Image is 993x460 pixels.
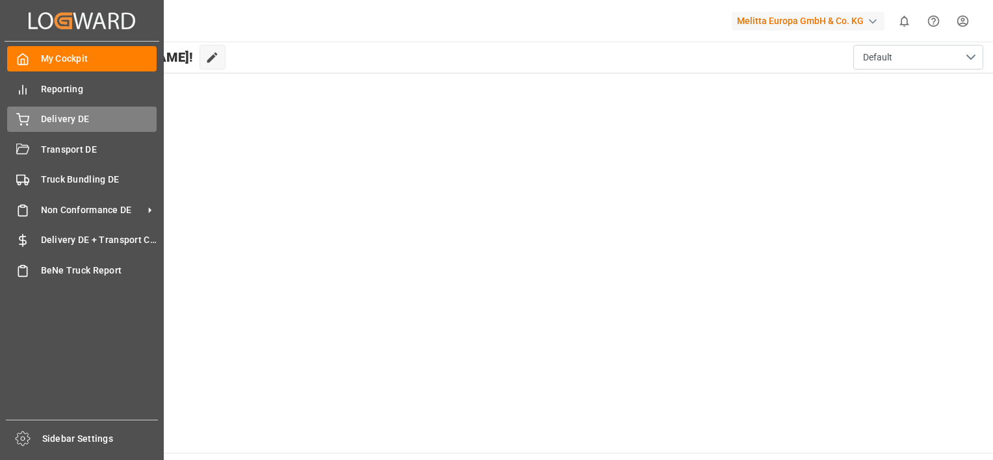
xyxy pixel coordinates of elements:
[732,12,884,31] div: Melitta Europa GmbH & Co. KG
[53,45,193,70] span: Hello [PERSON_NAME]!
[853,45,983,70] button: open menu
[41,203,144,217] span: Non Conformance DE
[890,6,919,36] button: show 0 new notifications
[41,264,157,277] span: BeNe Truck Report
[41,143,157,157] span: Transport DE
[732,8,890,33] button: Melitta Europa GmbH & Co. KG
[41,173,157,186] span: Truck Bundling DE
[7,257,157,283] a: BeNe Truck Report
[919,6,948,36] button: Help Center
[7,107,157,132] a: Delivery DE
[7,136,157,162] a: Transport DE
[41,52,157,66] span: My Cockpit
[42,432,159,446] span: Sidebar Settings
[41,233,157,247] span: Delivery DE + Transport Cost
[7,227,157,253] a: Delivery DE + Transport Cost
[41,112,157,126] span: Delivery DE
[7,46,157,71] a: My Cockpit
[863,51,892,64] span: Default
[7,167,157,192] a: Truck Bundling DE
[7,76,157,101] a: Reporting
[41,83,157,96] span: Reporting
